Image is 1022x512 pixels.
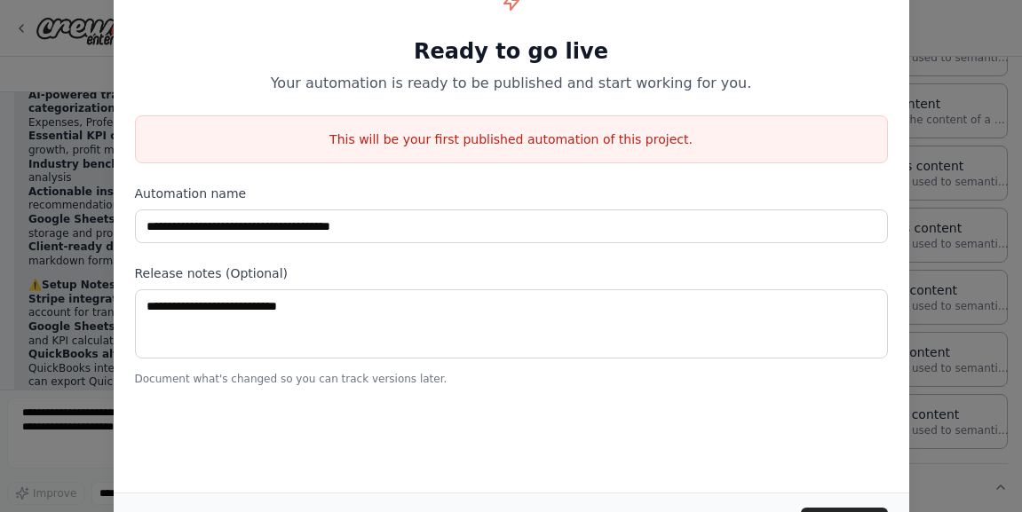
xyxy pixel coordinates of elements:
[135,37,888,66] h1: Ready to go live
[136,130,887,148] p: This will be your first published automation of this project.
[135,372,888,386] p: Document what's changed so you can track versions later.
[135,264,888,282] label: Release notes (Optional)
[135,73,888,94] p: Your automation is ready to be published and start working for you.
[135,185,888,202] label: Automation name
